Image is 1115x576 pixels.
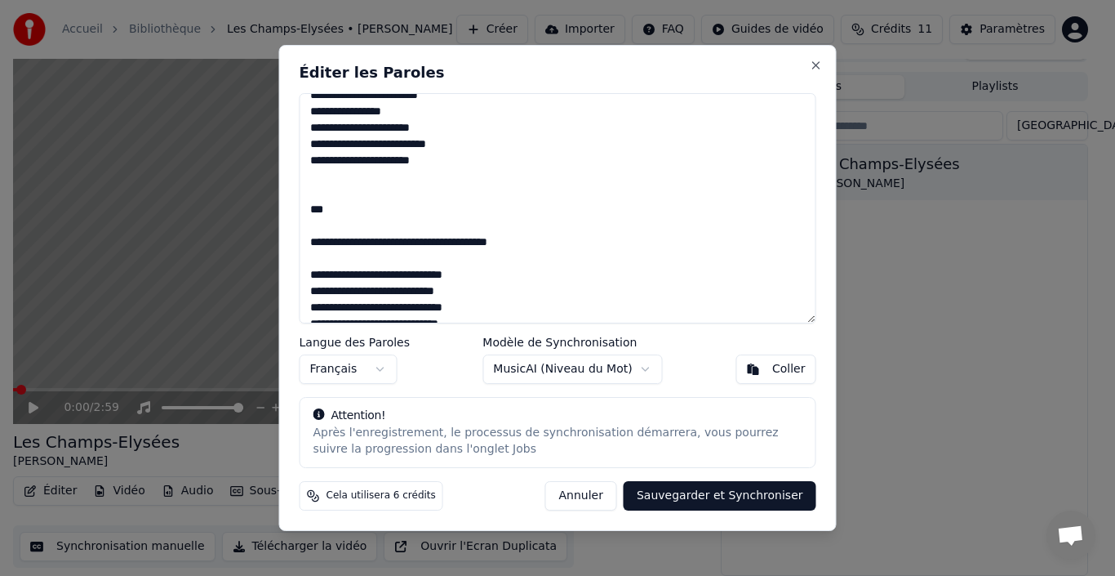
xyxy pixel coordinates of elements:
[313,426,802,458] div: Après l'enregistrement, le processus de synchronisation démarrera, vous pourrez suivre la progres...
[300,65,816,80] h2: Éditer les Paroles
[772,361,806,377] div: Coller
[624,481,816,511] button: Sauvegarder et Synchroniser
[300,337,411,348] label: Langue des Paroles
[545,481,617,511] button: Annuler
[735,355,816,384] button: Coller
[327,489,436,502] span: Cela utilisera 6 crédits
[313,408,802,424] div: Attention!
[482,337,662,348] label: Modèle de Synchronisation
